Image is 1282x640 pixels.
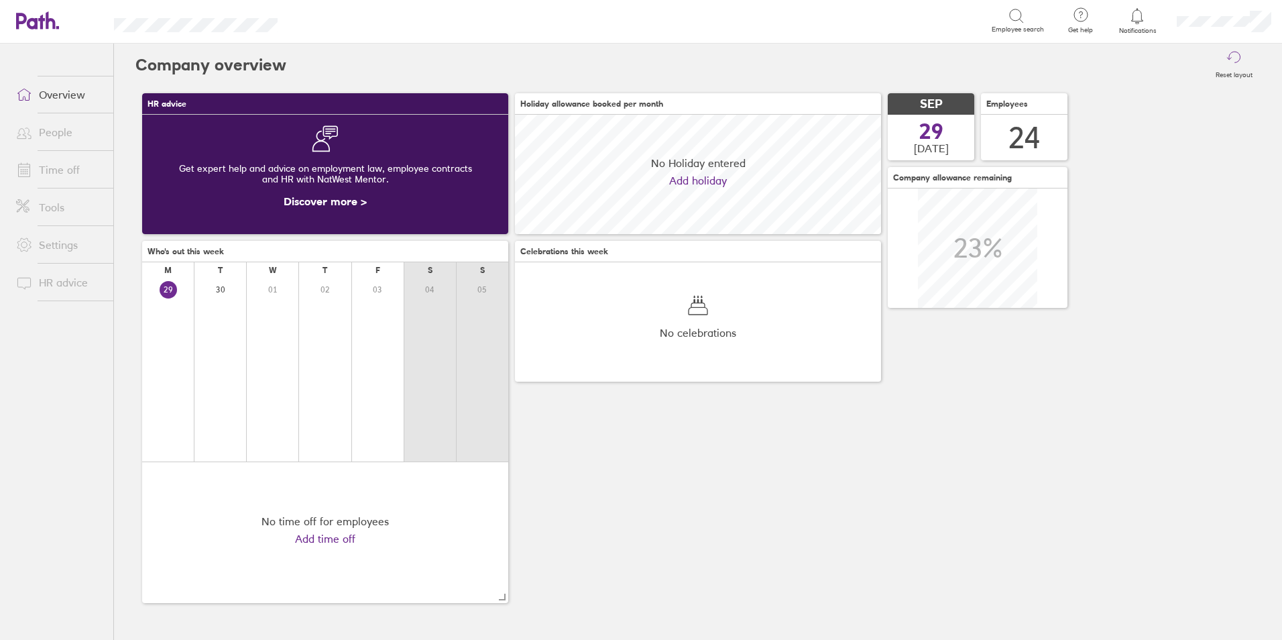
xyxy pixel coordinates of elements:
span: [DATE] [914,142,949,154]
span: Company allowance remaining [893,173,1012,182]
h2: Company overview [135,44,286,87]
div: 24 [1008,121,1041,155]
div: Get expert help and advice on employment law, employee contracts and HR with NatWest Mentor. [153,152,498,195]
a: Tools [5,194,113,221]
span: Employee search [992,25,1044,34]
a: Add holiday [669,174,727,186]
span: Employees [986,99,1028,109]
div: T [323,266,327,275]
span: Holiday allowance booked per month [520,99,663,109]
span: Celebrations this week [520,247,608,256]
button: Reset layout [1208,44,1261,87]
a: Time off [5,156,113,183]
span: 29 [919,121,943,142]
div: F [375,266,380,275]
div: S [480,266,485,275]
div: S [428,266,432,275]
span: No Holiday entered [651,157,746,169]
div: No time off for employees [261,515,389,527]
a: People [5,119,113,146]
a: Settings [5,231,113,258]
a: HR advice [5,269,113,296]
span: Who's out this week [148,247,224,256]
span: Get help [1059,26,1102,34]
span: No celebrations [660,327,736,339]
div: Search [314,14,348,26]
span: Notifications [1116,27,1159,35]
div: M [164,266,172,275]
a: Discover more > [284,195,367,208]
a: Notifications [1116,7,1159,35]
div: T [218,266,223,275]
span: HR advice [148,99,186,109]
a: Overview [5,81,113,108]
a: Add time off [295,533,355,545]
div: W [269,266,277,275]
label: Reset layout [1208,67,1261,79]
span: SEP [920,97,943,111]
